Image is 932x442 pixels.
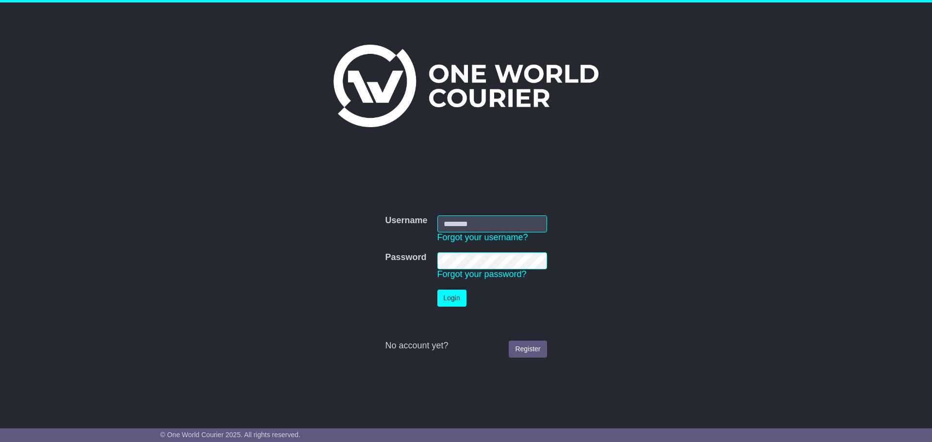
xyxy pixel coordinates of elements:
span: © One World Courier 2025. All rights reserved. [160,431,300,439]
img: One World [333,45,599,127]
a: Forgot your password? [437,269,527,279]
a: Forgot your username? [437,232,528,242]
button: Login [437,290,466,307]
div: No account yet? [385,341,547,351]
label: Password [385,252,426,263]
label: Username [385,215,427,226]
a: Register [509,341,547,358]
